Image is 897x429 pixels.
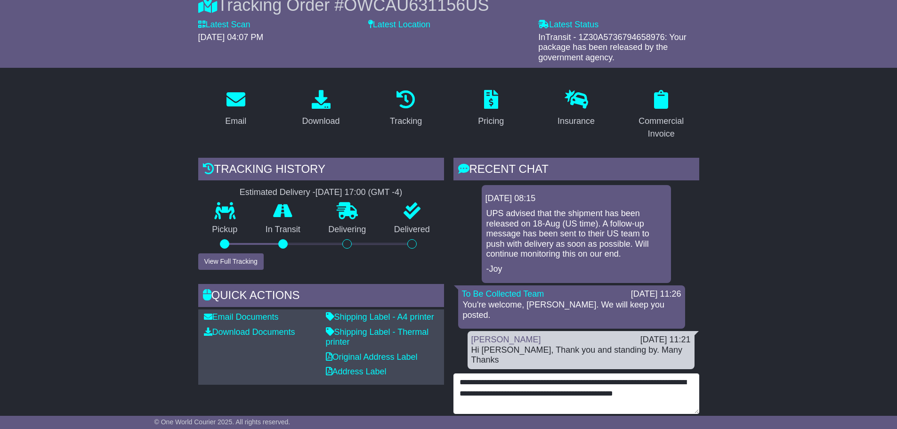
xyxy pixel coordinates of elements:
[486,209,666,259] p: UPS advised that the shipment has been released on 18-Aug (US time). A follow-up message has been...
[198,225,252,235] p: Pickup
[326,352,418,362] a: Original Address Label
[471,335,541,344] a: [PERSON_NAME]
[462,289,544,299] a: To Be Collected Team
[198,32,264,42] span: [DATE] 04:07 PM
[198,158,444,183] div: Tracking history
[551,87,601,131] a: Insurance
[453,158,699,183] div: RECENT CHAT
[558,115,595,128] div: Insurance
[296,87,346,131] a: Download
[198,284,444,309] div: Quick Actions
[225,115,246,128] div: Email
[326,312,434,322] a: Shipping Label - A4 printer
[640,335,691,345] div: [DATE] 11:21
[463,300,680,320] p: You're welcome, [PERSON_NAME]. We will keep you posted.
[326,367,387,376] a: Address Label
[198,187,444,198] div: Estimated Delivery -
[390,115,422,128] div: Tracking
[251,225,315,235] p: In Transit
[623,87,699,144] a: Commercial Invoice
[315,187,402,198] div: [DATE] 17:00 (GMT -4)
[204,327,295,337] a: Download Documents
[326,327,429,347] a: Shipping Label - Thermal printer
[198,20,251,30] label: Latest Scan
[198,253,264,270] button: View Full Tracking
[380,225,444,235] p: Delivered
[154,418,291,426] span: © One World Courier 2025. All rights reserved.
[485,194,667,204] div: [DATE] 08:15
[630,115,693,140] div: Commercial Invoice
[204,312,279,322] a: Email Documents
[384,87,428,131] a: Tracking
[538,20,598,30] label: Latest Status
[315,225,380,235] p: Delivering
[478,115,504,128] div: Pricing
[219,87,252,131] a: Email
[486,264,666,275] p: -Joy
[302,115,339,128] div: Download
[631,289,681,299] div: [DATE] 11:26
[472,87,510,131] a: Pricing
[538,32,687,62] span: InTransit - 1Z30A5736794658976: Your package has been released by the government agency.
[368,20,430,30] label: Latest Location
[471,345,691,365] div: Hi [PERSON_NAME], Thank you and standing by. Many Thanks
